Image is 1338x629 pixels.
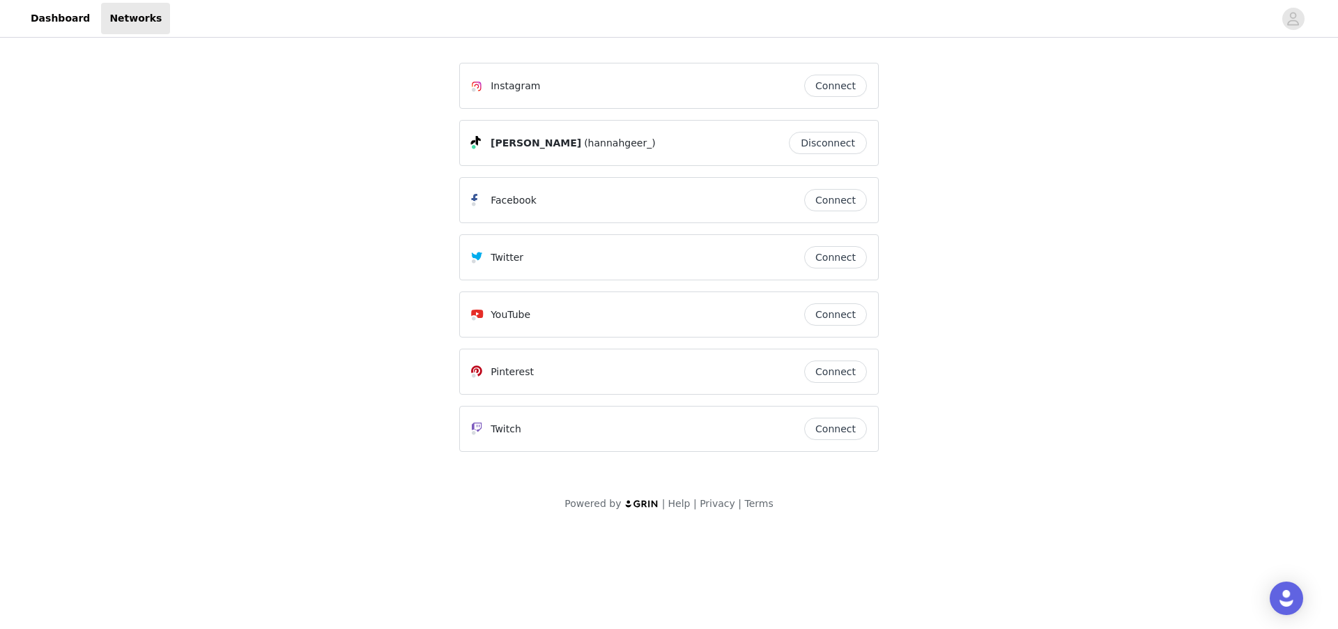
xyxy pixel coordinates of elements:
[22,3,98,34] a: Dashboard
[624,499,659,508] img: logo
[491,193,537,208] p: Facebook
[804,75,867,97] button: Connect
[789,132,867,154] button: Disconnect
[1270,582,1303,615] div: Open Intercom Messenger
[804,303,867,326] button: Connect
[804,189,867,211] button: Connect
[1286,8,1300,30] div: avatar
[804,246,867,268] button: Connect
[738,498,741,509] span: |
[804,361,867,383] button: Connect
[471,81,482,92] img: Instagram Icon
[668,498,691,509] a: Help
[491,308,530,322] p: YouTube
[491,79,540,93] p: Instagram
[491,136,581,151] span: [PERSON_NAME]
[491,365,534,379] p: Pinterest
[584,136,655,151] span: (hannahgeer_)
[564,498,621,509] span: Powered by
[693,498,697,509] span: |
[101,3,170,34] a: Networks
[744,498,773,509] a: Terms
[662,498,666,509] span: |
[700,498,735,509] a: Privacy
[491,250,523,265] p: Twitter
[804,418,867,440] button: Connect
[491,422,521,437] p: Twitch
